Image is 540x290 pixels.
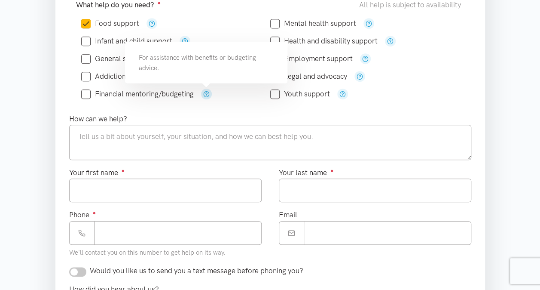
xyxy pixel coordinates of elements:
[81,90,194,98] label: Financial mentoring/budgeting
[69,249,226,256] small: We'll contact you on this number to get help on its way.
[270,55,353,62] label: Employment support
[90,266,303,275] span: Would you like us to send you a text message before phoning you?
[122,167,125,174] sup: ●
[94,221,262,245] input: Phone number
[270,90,330,98] label: Youth support
[270,20,356,27] label: Mental health support
[81,73,154,80] label: Addiction services
[125,42,287,83] div: For assistance with benefits or budgeting advice.
[81,55,149,62] label: General support
[304,221,471,245] input: Email
[69,209,96,221] label: Phone
[330,167,334,174] sup: ●
[270,73,347,80] label: Legal and advocacy
[69,167,125,179] label: Your first name
[279,167,334,179] label: Your last name
[279,209,297,221] label: Email
[69,113,127,125] label: How can we help?
[93,210,96,216] sup: ●
[270,37,378,45] label: Health and disability support
[81,20,139,27] label: Food support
